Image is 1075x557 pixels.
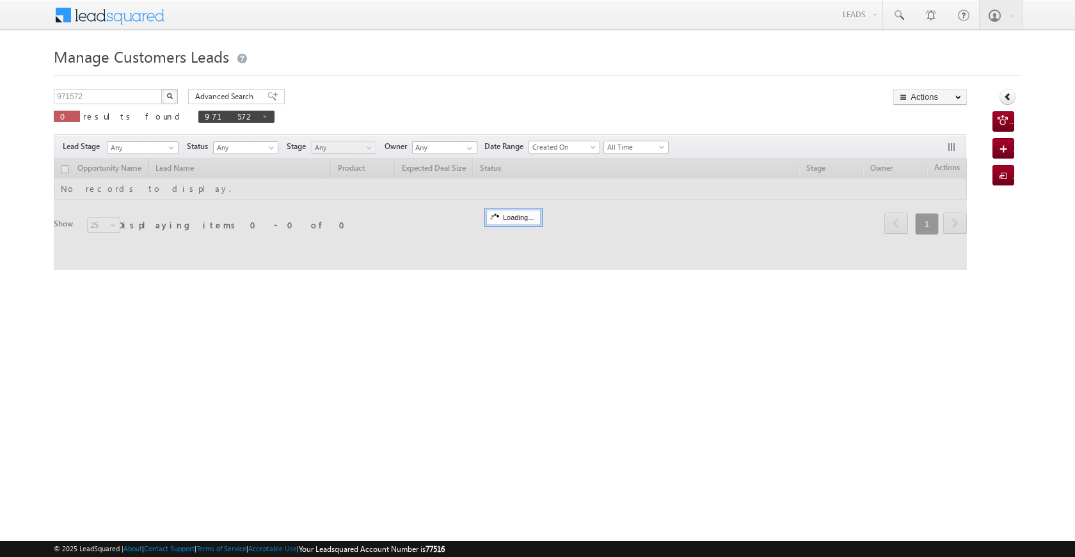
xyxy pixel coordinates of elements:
[529,141,596,153] span: Created On
[205,111,255,122] span: 971572
[248,544,297,553] a: Acceptable Use
[287,141,311,152] span: Stage
[893,89,967,105] button: Actions
[484,141,529,152] span: Date Range
[426,544,445,554] span: 77516
[213,141,278,154] a: Any
[60,111,74,122] span: 0
[166,93,173,99] img: Search
[107,141,179,154] a: Any
[604,141,665,153] span: All Time
[385,141,412,152] span: Owner
[311,141,376,154] a: Any
[312,142,372,153] span: Any
[54,543,445,555] span: © 2025 LeadSquared | | | | |
[83,111,185,122] span: results found
[54,46,229,67] span: Manage Customers Leads
[144,544,195,553] a: Contact Support
[107,142,174,153] span: Any
[63,141,105,152] span: Lead Stage
[529,141,600,153] a: Created On
[187,141,213,152] span: Status
[195,91,257,102] span: Advanced Search
[214,142,275,153] span: Any
[486,210,541,225] div: Loading...
[460,142,476,155] a: Show All Items
[603,141,669,153] a: All Time
[299,544,445,554] span: Your Leadsquared Account Number is
[412,141,477,154] input: Type to Search
[123,544,142,553] a: About
[196,544,246,553] a: Terms of Service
